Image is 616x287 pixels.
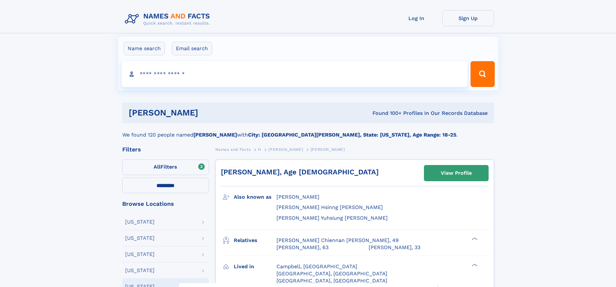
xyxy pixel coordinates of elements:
[234,192,276,203] h3: Also known as
[470,237,478,241] div: ❯
[310,147,345,152] span: [PERSON_NAME]
[122,61,468,87] input: search input
[125,268,155,273] div: [US_STATE]
[234,261,276,272] h3: Lived in
[391,10,442,26] a: Log In
[470,61,494,87] button: Search Button
[441,166,472,181] div: View Profile
[122,160,209,175] label: Filters
[125,252,155,257] div: [US_STATE]
[234,235,276,246] h3: Relatives
[129,109,286,117] h1: [PERSON_NAME]
[268,147,303,152] span: [PERSON_NAME]
[221,168,379,176] a: [PERSON_NAME], Age [DEMOGRAPHIC_DATA]
[369,244,420,251] a: [PERSON_NAME], 33
[122,201,209,207] div: Browse Locations
[442,10,494,26] a: Sign Up
[276,278,387,284] span: [GEOGRAPHIC_DATA], [GEOGRAPHIC_DATA]
[122,123,494,139] div: We found 120 people named with .
[124,42,165,55] label: Name search
[172,42,212,55] label: Email search
[424,165,488,181] a: View Profile
[276,244,329,251] a: [PERSON_NAME], 63
[276,204,383,210] span: [PERSON_NAME] Hsinng [PERSON_NAME]
[215,145,251,153] a: Names and Facts
[258,147,261,152] span: H
[268,145,303,153] a: [PERSON_NAME]
[125,219,155,225] div: [US_STATE]
[276,194,319,200] span: [PERSON_NAME]
[258,145,261,153] a: H
[122,147,209,152] div: Filters
[276,237,399,244] a: [PERSON_NAME] Chiennan [PERSON_NAME], 49
[248,132,456,138] b: City: [GEOGRAPHIC_DATA][PERSON_NAME], State: [US_STATE], Age Range: 18-25
[276,270,387,277] span: [GEOGRAPHIC_DATA], [GEOGRAPHIC_DATA]
[122,10,215,28] img: Logo Names and Facts
[193,132,237,138] b: [PERSON_NAME]
[125,236,155,241] div: [US_STATE]
[470,263,478,267] div: ❯
[276,263,357,270] span: Campbell, [GEOGRAPHIC_DATA]
[285,110,488,117] div: Found 100+ Profiles In Our Records Database
[154,164,160,170] span: All
[276,215,388,221] span: [PERSON_NAME] Yuhsiung [PERSON_NAME]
